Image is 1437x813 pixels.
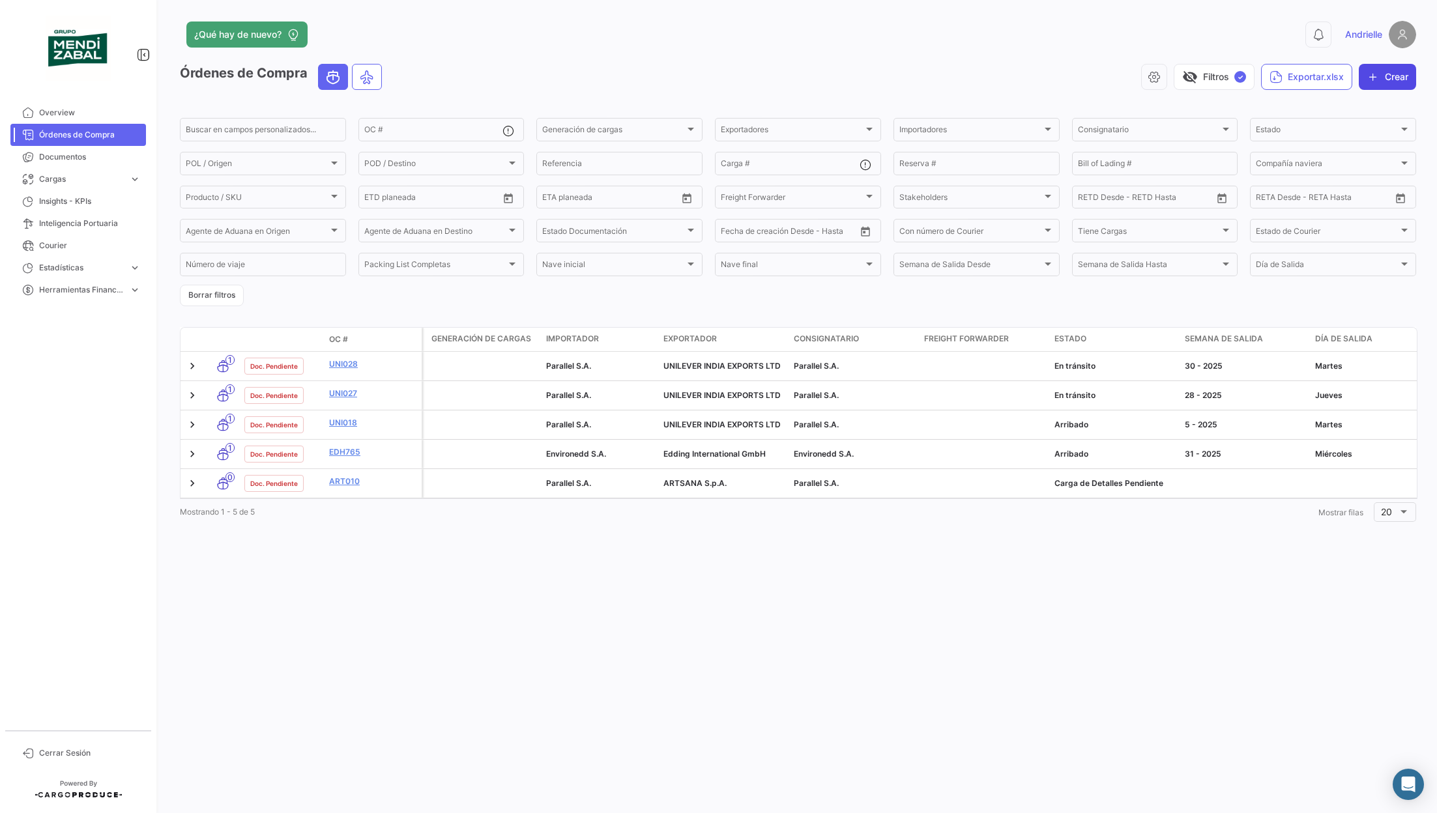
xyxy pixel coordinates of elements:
span: Mostrar filas [1318,507,1363,517]
span: Documentos [39,151,141,163]
span: Con número de Courier [899,228,1042,237]
a: Órdenes de Compra [10,124,146,146]
span: Generación de cargas [431,333,531,345]
span: Semana de Salida [1185,333,1263,345]
span: Exportadores [721,127,864,136]
span: Cargas [39,173,124,185]
span: Overview [39,107,141,119]
datatable-header-cell: Exportador [658,328,789,351]
span: expand_more [129,262,141,274]
a: UNI028 [329,358,416,370]
span: Semana de Salida Hasta [1078,262,1221,271]
span: Producto / SKU [186,195,328,204]
button: Crear [1359,64,1416,90]
datatable-header-cell: Semana de Salida [1180,328,1310,351]
span: UNILEVER INDIA EXPORTS LTD [663,361,781,371]
span: UNILEVER INDIA EXPORTS LTD [663,420,781,429]
div: Miércoles [1315,448,1435,460]
span: Parallel S.A. [794,478,839,488]
button: Open calendar [1212,188,1232,208]
span: Consignatario [794,333,859,345]
span: 1 [225,443,235,453]
span: Agente de Aduana en Destino [364,228,507,237]
span: Estado Documentación [542,228,685,237]
span: Insights - KPIs [39,195,141,207]
div: Martes [1315,419,1435,431]
span: Mostrando 1 - 5 de 5 [180,507,255,517]
span: 1 [225,414,235,423]
span: Doc. Pendiente [250,361,298,371]
span: Herramientas Financieras [39,284,124,296]
span: Exportador [663,333,717,345]
span: Órdenes de Compra [39,129,141,141]
div: 28 - 2025 [1185,390,1305,401]
div: Abrir Intercom Messenger [1393,769,1424,800]
h3: Órdenes de Compra [180,64,386,90]
span: Doc. Pendiente [250,390,298,401]
span: Parallel S.A. [794,390,839,400]
span: Tiene Cargas [1078,228,1221,237]
span: Día de Salida [1315,333,1372,345]
span: Parallel S.A. [546,390,591,400]
span: 20 [1381,506,1392,517]
span: Importadores [899,127,1042,136]
input: Desde [1078,195,1101,204]
span: Doc. Pendiente [250,449,298,459]
button: Borrar filtros [180,285,244,306]
button: Exportar.xlsx [1261,64,1352,90]
button: visibility_offFiltros✓ [1174,64,1255,90]
span: Semana de Salida Desde [899,262,1042,271]
span: ✓ [1234,71,1246,83]
datatable-header-cell: Estado [1049,328,1180,351]
datatable-header-cell: Importador [541,328,658,351]
input: Desde [721,228,744,237]
span: Estadísticas [39,262,124,274]
span: Generación de cargas [542,127,685,136]
span: Estado [1054,333,1086,345]
div: Arribado [1054,419,1174,431]
input: Hasta [397,195,461,204]
span: 1 [225,384,235,394]
div: 31 - 2025 [1185,448,1305,460]
span: 1 [225,355,235,365]
div: Jueves [1315,390,1435,401]
button: Air [353,64,381,89]
span: Environedd S.A. [546,449,606,459]
input: Desde [542,195,566,204]
a: Courier [10,235,146,257]
span: OC # [329,334,348,345]
span: visibility_off [1182,69,1198,85]
button: Open calendar [1391,188,1410,208]
a: Overview [10,102,146,124]
button: Open calendar [677,188,697,208]
a: EDH765 [329,446,416,458]
span: expand_more [129,173,141,185]
span: Andrielle [1345,28,1382,41]
span: Doc. Pendiente [250,420,298,430]
span: ¿Qué hay de nuevo? [194,28,282,41]
input: Desde [364,195,388,204]
input: Hasta [1110,195,1175,204]
span: Importador [546,333,599,345]
button: Ocean [319,64,347,89]
span: expand_more [129,284,141,296]
span: 0 [225,472,235,482]
span: Compañía naviera [1256,161,1399,170]
div: Arribado [1054,448,1174,460]
span: Inteligencia Portuaria [39,218,141,229]
button: Open calendar [499,188,518,208]
span: POD / Destino [364,161,507,170]
div: 5 - 2025 [1185,419,1305,431]
span: Doc. Pendiente [250,478,298,489]
img: placeholder-user.png [1389,21,1416,48]
a: UNI018 [329,417,416,429]
a: Expand/Collapse Row [186,360,199,373]
span: Agente de Aduana en Origen [186,228,328,237]
span: Stakeholders [899,195,1042,204]
span: Freight Forwarder [924,333,1009,345]
a: Documentos [10,146,146,168]
span: Environedd S.A. [794,449,854,459]
div: En tránsito [1054,360,1174,372]
span: Freight Forwarder [721,195,864,204]
span: Consignatario [1078,127,1221,136]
